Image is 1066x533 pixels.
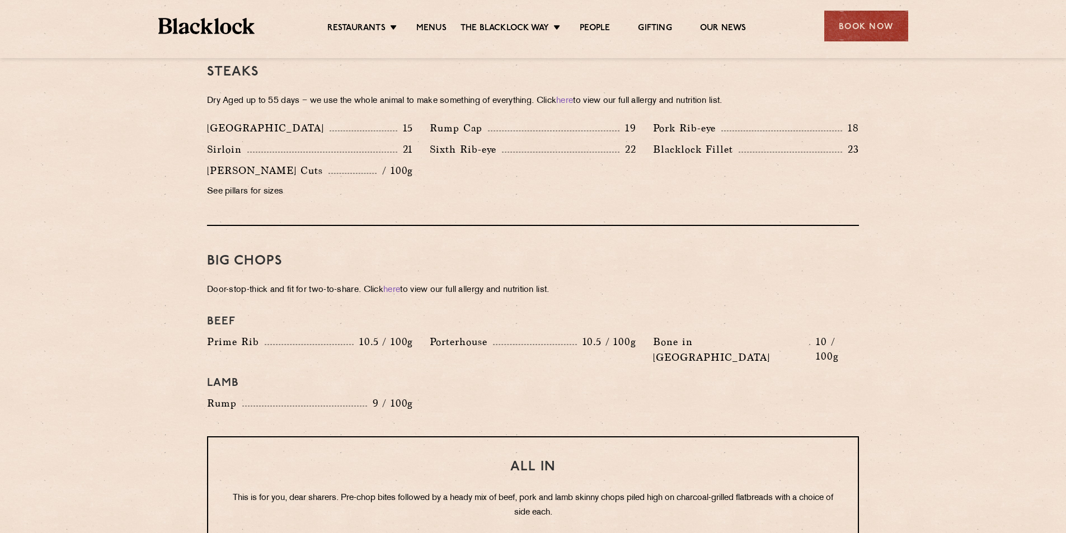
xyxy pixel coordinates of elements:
[430,141,502,157] p: Sixth Rib-eye
[461,23,549,35] a: The Blacklock Way
[577,334,636,349] p: 10.5 / 100g
[377,163,413,178] p: / 100g
[810,334,859,364] p: 10 / 100g
[824,11,908,41] div: Book Now
[638,23,671,35] a: Gifting
[842,121,859,135] p: 18
[700,23,746,35] a: Our News
[207,184,413,200] p: See pillars for sizes
[430,334,493,350] p: Porterhouse
[207,141,247,157] p: Sirloin
[430,120,488,136] p: Rump Cap
[619,121,636,135] p: 19
[580,23,610,35] a: People
[207,163,328,178] p: [PERSON_NAME] Cuts
[207,254,859,268] h3: Big Chops
[158,18,255,34] img: BL_Textured_Logo-footer-cropped.svg
[207,334,265,350] p: Prime Rib
[397,142,414,157] p: 21
[842,142,859,157] p: 23
[397,121,414,135] p: 15
[207,65,859,79] h3: Steaks
[354,334,413,349] p: 10.5 / 100g
[416,23,447,35] a: Menus
[653,141,739,157] p: Blacklock Fillet
[207,93,859,109] p: Dry Aged up to 55 days − we use the whole animal to make something of everything. Click to view o...
[556,97,573,105] a: here
[207,282,859,298] p: Door-stop-thick and fit for two-to-share. Click to view our full allergy and nutrition list.
[207,395,242,411] p: Rump
[207,376,859,390] h4: Lamb
[231,460,835,474] h3: All In
[207,315,859,328] h4: Beef
[207,120,330,136] p: [GEOGRAPHIC_DATA]
[367,396,414,411] p: 9 / 100g
[653,334,810,365] p: Bone in [GEOGRAPHIC_DATA]
[231,491,835,520] p: This is for you, dear sharers. Pre-chop bites followed by a heady mix of beef, pork and lamb skin...
[619,142,636,157] p: 22
[327,23,386,35] a: Restaurants
[383,286,400,294] a: here
[653,120,721,136] p: Pork Rib-eye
